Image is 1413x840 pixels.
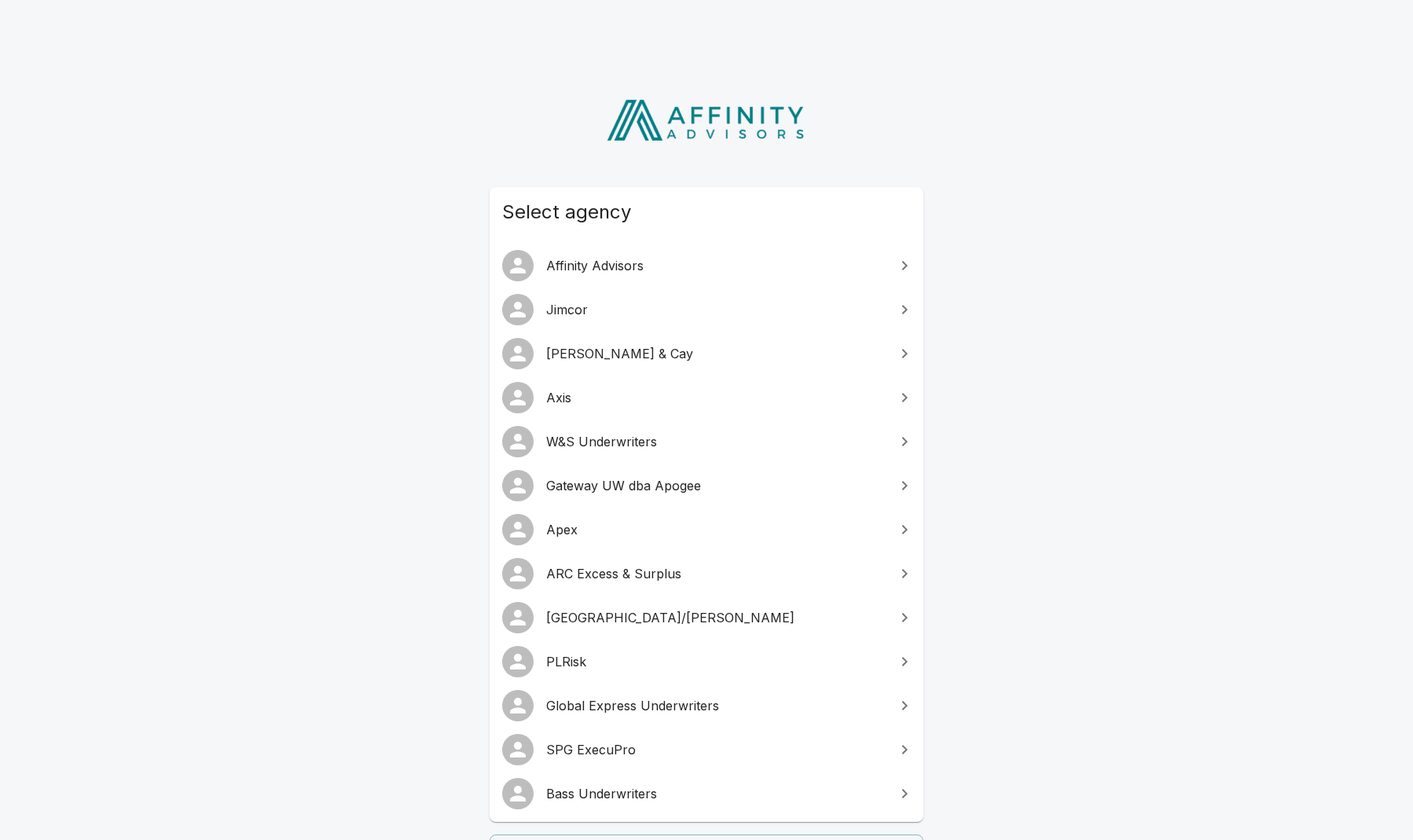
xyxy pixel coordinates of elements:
a: Global Express Underwriters [490,684,923,728]
a: Gateway UW dba Apogee [490,464,923,508]
span: Bass Underwriters [546,784,886,803]
a: SPG ExecuPro [490,728,923,772]
span: Select agency [502,200,911,225]
span: W&S Underwriters [546,432,886,451]
span: Jimcor [546,300,886,319]
a: [PERSON_NAME] & Cay [490,332,923,376]
a: Affinity Advisors [490,244,923,288]
a: Axis [490,376,923,420]
span: Apex [546,520,886,539]
span: [PERSON_NAME] & Cay [546,344,886,363]
a: Apex [490,508,923,552]
img: Affinity Advisors Logo [594,94,820,146]
span: Affinity Advisors [546,256,886,275]
span: Axis [546,388,886,407]
span: Gateway UW dba Apogee [546,476,886,495]
span: Global Express Underwriters [546,696,886,715]
span: PLRisk [546,652,886,671]
span: ARC Excess & Surplus [546,564,886,583]
a: PLRisk [490,640,923,684]
a: W&S Underwriters [490,420,923,464]
a: ARC Excess & Surplus [490,552,923,596]
a: Bass Underwriters [490,772,923,816]
a: Jimcor [490,288,923,332]
a: [GEOGRAPHIC_DATA]/[PERSON_NAME] [490,596,923,640]
span: [GEOGRAPHIC_DATA]/[PERSON_NAME] [546,608,886,627]
span: SPG ExecuPro [546,740,886,759]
